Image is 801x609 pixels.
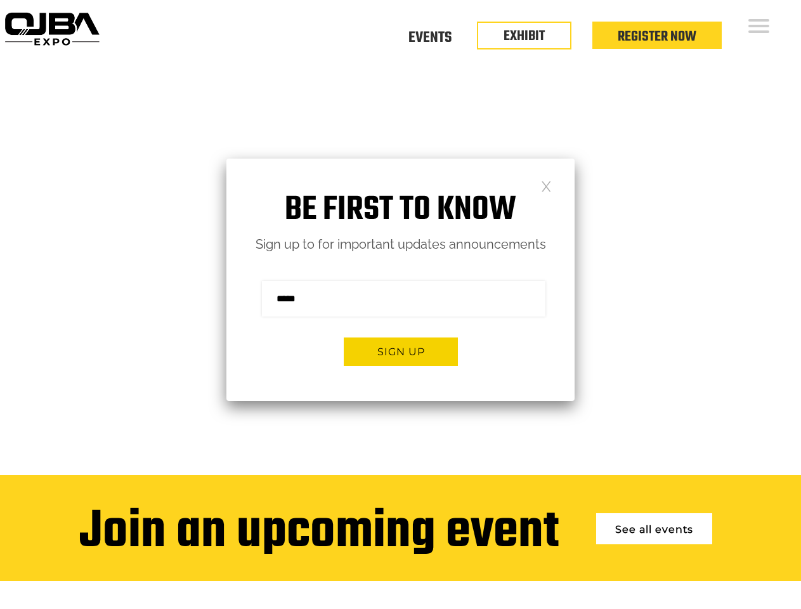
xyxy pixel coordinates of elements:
a: EXHIBIT [504,25,545,47]
a: Close [541,180,552,191]
button: Sign up [344,337,458,366]
h1: Be first to know [226,190,575,230]
a: See all events [596,513,712,544]
div: Join an upcoming event [79,504,559,562]
p: Sign up to for important updates announcements [226,233,575,256]
a: Register Now [618,26,696,48]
